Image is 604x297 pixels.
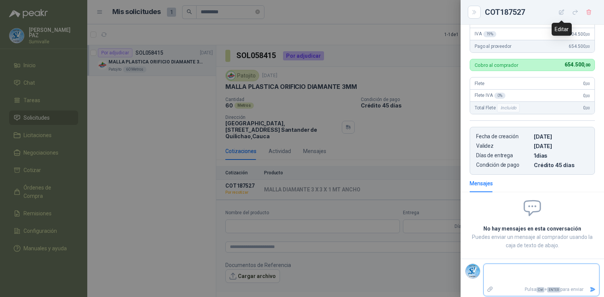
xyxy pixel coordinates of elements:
[585,32,590,36] span: ,00
[585,94,590,98] span: ,00
[483,31,497,37] div: 19 %
[534,152,588,159] p: 1 dias
[475,93,505,99] span: Flete IVA
[470,233,595,250] p: Puedes enviar un mensaje al comprador usando la caja de texto de abajo.
[534,133,588,140] p: [DATE]
[583,81,590,86] span: 0
[536,287,544,292] span: Ctrl
[534,162,588,168] p: Crédito 45 días
[475,103,521,112] span: Total Flete
[470,8,479,17] button: Close
[475,81,484,86] span: Flete
[534,143,588,149] p: [DATE]
[569,44,590,49] span: 654.500
[494,93,505,99] div: 0 %
[565,62,590,68] span: 654.500
[475,44,511,49] span: Pago al proveedor
[583,93,590,98] span: 0
[584,63,590,68] span: ,00
[466,264,480,278] img: Company Logo
[485,6,595,18] div: COT187527
[470,179,493,188] div: Mensajes
[475,63,518,68] p: Cobro al comprador
[476,143,531,149] p: Validez
[569,32,590,37] span: 104.500
[587,283,599,296] button: Enviar
[470,224,595,233] h2: No hay mensajes en esta conversación
[476,152,531,159] p: Días de entrega
[497,283,587,296] p: Pulsa + para enviar
[583,105,590,111] span: 0
[476,133,531,140] p: Fecha de creación
[497,103,520,112] div: Incluido
[547,287,560,292] span: ENTER
[585,44,590,49] span: ,00
[484,283,497,296] label: Adjuntar archivos
[552,23,572,36] div: Editar
[475,31,496,37] span: IVA
[585,82,590,86] span: ,00
[476,162,531,168] p: Condición de pago
[585,106,590,110] span: ,00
